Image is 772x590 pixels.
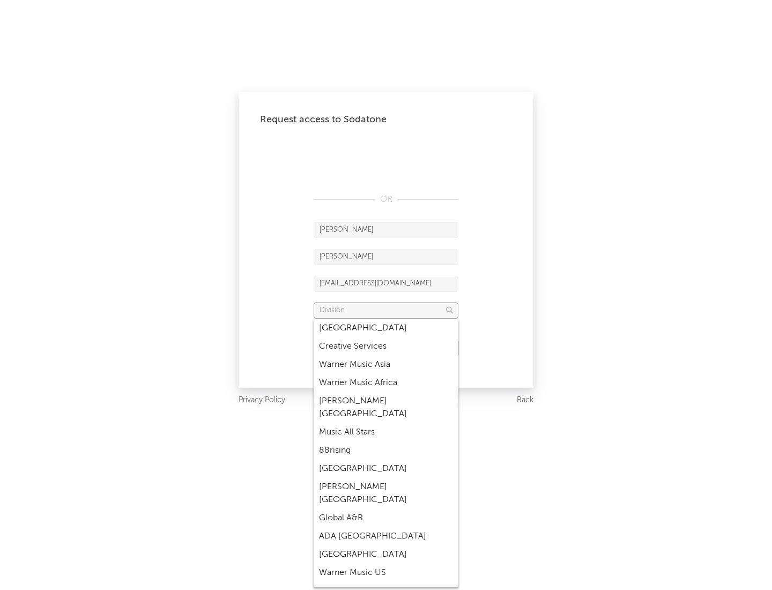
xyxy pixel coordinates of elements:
[314,193,458,206] div: OR
[314,356,458,374] div: Warner Music Asia
[314,303,458,319] input: Division
[314,337,458,356] div: Creative Services
[260,113,512,126] div: Request access to Sodatone
[314,423,458,441] div: Music All Stars
[314,509,458,527] div: Global A&R
[314,441,458,460] div: 88rising
[517,394,533,407] a: Back
[314,249,458,265] input: Last Name
[314,527,458,545] div: ADA [GEOGRAPHIC_DATA]
[314,478,458,509] div: [PERSON_NAME] [GEOGRAPHIC_DATA]
[314,460,458,478] div: [GEOGRAPHIC_DATA]
[314,276,458,292] input: Email
[314,564,458,582] div: Warner Music US
[314,319,458,337] div: [GEOGRAPHIC_DATA]
[314,374,458,392] div: Warner Music Africa
[239,394,285,407] a: Privacy Policy
[314,545,458,564] div: [GEOGRAPHIC_DATA]
[314,222,458,238] input: First Name
[314,392,458,423] div: [PERSON_NAME] [GEOGRAPHIC_DATA]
